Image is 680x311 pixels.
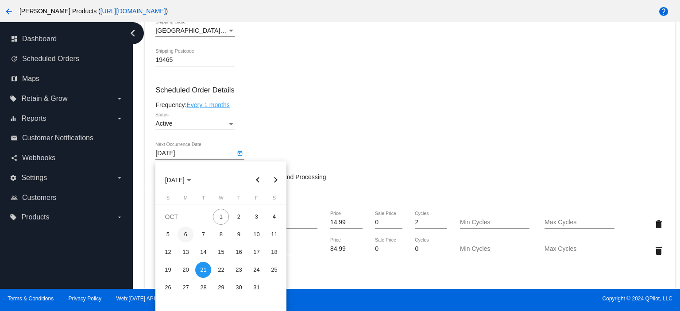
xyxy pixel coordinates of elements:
[231,280,247,296] div: 30
[177,226,194,243] td: October 6, 2025
[212,279,230,296] td: October 29, 2025
[159,226,177,243] td: October 5, 2025
[248,280,264,296] div: 31
[213,227,229,242] div: 8
[247,208,265,226] td: October 3, 2025
[212,243,230,261] td: October 15, 2025
[212,195,230,204] th: Wednesday
[158,171,198,189] button: Choose month and year
[230,226,247,243] td: October 9, 2025
[247,261,265,279] td: October 24, 2025
[265,261,283,279] td: October 25, 2025
[178,262,193,278] div: 20
[195,262,211,278] div: 21
[249,171,267,189] button: Previous month
[177,243,194,261] td: October 13, 2025
[265,195,283,204] th: Saturday
[265,226,283,243] td: October 11, 2025
[230,261,247,279] td: October 23, 2025
[194,195,212,204] th: Tuesday
[195,227,211,242] div: 7
[159,208,212,226] td: OCT
[159,243,177,261] td: October 12, 2025
[248,227,264,242] div: 10
[230,243,247,261] td: October 16, 2025
[159,195,177,204] th: Sunday
[230,208,247,226] td: October 2, 2025
[230,279,247,296] td: October 30, 2025
[231,244,247,260] div: 16
[159,279,177,296] td: October 26, 2025
[247,243,265,261] td: October 17, 2025
[177,279,194,296] td: October 27, 2025
[213,209,229,225] div: 1
[194,243,212,261] td: October 14, 2025
[160,227,176,242] div: 5
[212,261,230,279] td: October 22, 2025
[248,209,264,225] div: 3
[247,226,265,243] td: October 10, 2025
[194,226,212,243] td: October 7, 2025
[165,177,191,184] span: [DATE]
[247,195,265,204] th: Friday
[213,244,229,260] div: 15
[267,171,284,189] button: Next month
[213,262,229,278] div: 22
[213,280,229,296] div: 29
[178,280,193,296] div: 27
[247,279,265,296] td: October 31, 2025
[160,244,176,260] div: 12
[266,209,282,225] div: 4
[248,262,264,278] div: 24
[231,227,247,242] div: 9
[194,261,212,279] td: October 21, 2025
[195,280,211,296] div: 28
[231,262,247,278] div: 23
[159,261,177,279] td: October 19, 2025
[177,261,194,279] td: October 20, 2025
[194,279,212,296] td: October 28, 2025
[212,226,230,243] td: October 8, 2025
[178,227,193,242] div: 6
[266,244,282,260] div: 18
[248,244,264,260] div: 17
[212,208,230,226] td: October 1, 2025
[160,280,176,296] div: 26
[265,208,283,226] td: October 4, 2025
[231,209,247,225] div: 2
[230,195,247,204] th: Thursday
[266,262,282,278] div: 25
[178,244,193,260] div: 13
[265,243,283,261] td: October 18, 2025
[177,195,194,204] th: Monday
[195,244,211,260] div: 14
[266,227,282,242] div: 11
[160,262,176,278] div: 19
